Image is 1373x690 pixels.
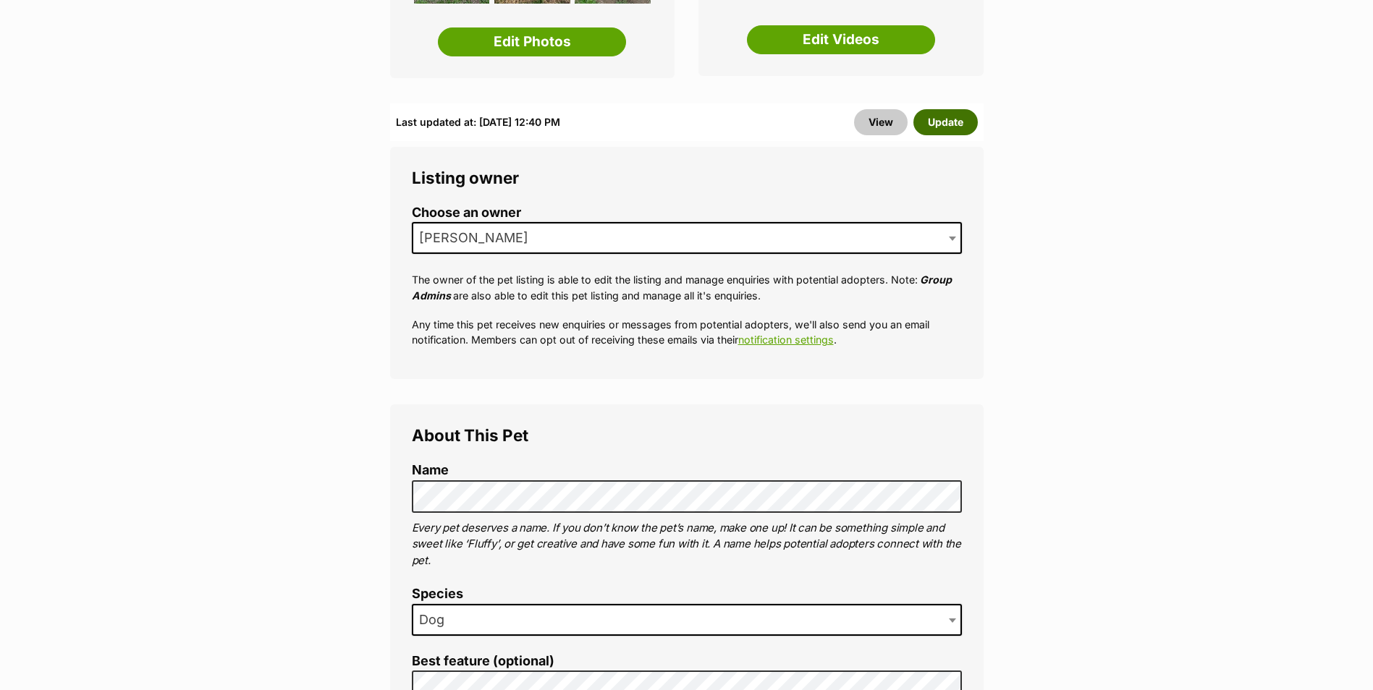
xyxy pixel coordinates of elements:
[412,463,962,478] label: Name
[412,654,962,669] label: Best feature (optional)
[412,168,519,187] span: Listing owner
[412,587,962,602] label: Species
[412,273,952,301] em: Group Admins
[747,25,935,54] a: Edit Videos
[396,109,560,135] div: Last updated at: [DATE] 12:40 PM
[854,109,908,135] a: View
[412,272,962,303] p: The owner of the pet listing is able to edit the listing and manage enquiries with potential adop...
[412,222,962,254] span: Amanda Pain
[438,27,626,56] a: Edit Photos
[412,317,962,348] p: Any time this pet receives new enquiries or messages from potential adopters, we'll also send you...
[412,520,962,569] p: Every pet deserves a name. If you don’t know the pet’s name, make one up! It can be something sim...
[913,109,978,135] button: Update
[412,205,962,221] label: Choose an owner
[412,604,962,636] span: Dog
[738,333,834,346] a: notification settings
[412,425,528,445] span: About This Pet
[413,228,543,248] span: Amanda Pain
[413,610,459,630] span: Dog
